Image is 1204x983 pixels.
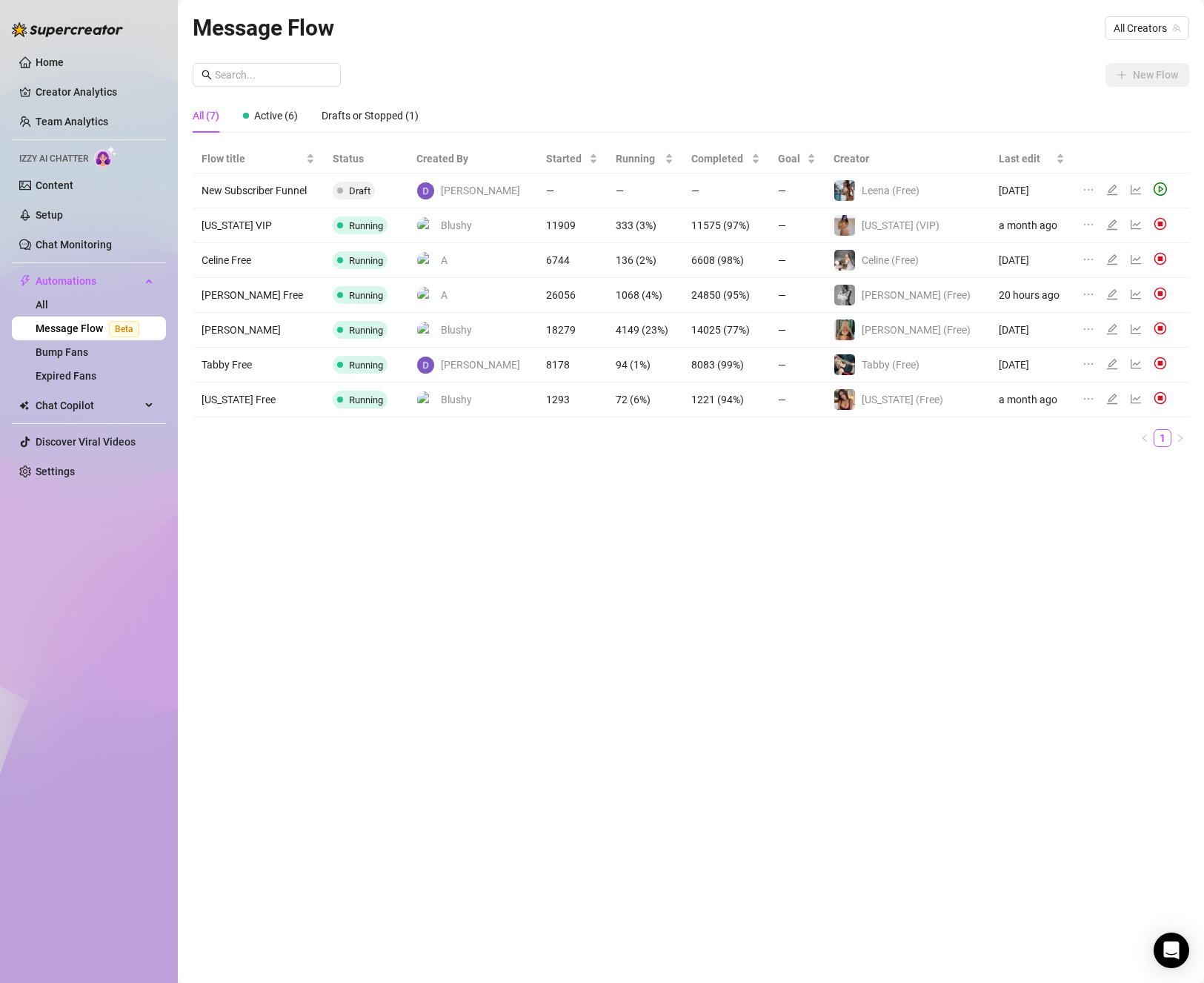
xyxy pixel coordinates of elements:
span: A [441,287,448,303]
article: Message Flow [193,10,334,45]
span: Last edit [999,150,1053,167]
a: Home [36,56,64,68]
span: ellipsis [1082,219,1094,231]
a: Chat Monitoring [36,239,112,251]
td: New Subscriber Funnel [193,173,324,208]
img: svg%3e [1154,391,1167,405]
img: A [417,252,434,269]
span: Blushy [441,322,472,338]
img: svg%3e [1154,357,1167,370]
button: right [1171,429,1189,447]
th: Started [537,145,607,173]
img: Georgia (VIP) [834,215,855,236]
a: Setup [36,209,63,221]
td: 333 (3%) [607,208,682,243]
td: 136 (2%) [607,243,682,278]
span: Running [349,325,383,336]
td: 24850 (95%) [682,278,769,313]
span: ellipsis [1082,323,1094,335]
li: Previous Page [1136,429,1154,447]
span: Beta [109,321,139,337]
span: Running [349,255,383,266]
th: Completed [682,145,769,173]
span: Flow title [202,150,303,167]
span: edit [1106,254,1118,265]
span: edit [1106,288,1118,300]
td: — [682,173,769,208]
span: Running [349,360,383,371]
div: All (7) [193,107,219,124]
img: Georgia (Free) [834,389,855,410]
td: 94 (1%) [607,348,682,383]
img: Tabby (Free) [834,354,855,375]
span: Blushy [441,217,472,234]
span: Blushy [441,391,472,408]
td: 6608 (98%) [682,243,769,278]
td: Tabby Free [193,348,324,383]
span: Running [616,150,661,167]
span: team [1172,24,1181,33]
img: Chat Copilot [19,400,29,411]
img: David Webb [417,182,434,199]
span: edit [1106,323,1118,335]
span: ellipsis [1082,184,1094,196]
td: 26056 [537,278,607,313]
th: Creator [825,145,990,173]
a: Team Analytics [36,116,108,128]
span: edit [1106,184,1118,196]
span: A [441,252,448,268]
td: — [769,173,825,208]
td: [PERSON_NAME] Free [193,278,324,313]
span: ellipsis [1082,254,1094,265]
td: — [607,173,682,208]
span: search [202,70,212,80]
td: Celine Free [193,243,324,278]
td: 1068 (4%) [607,278,682,313]
img: Ellie (Free) [834,320,855,340]
td: a month ago [990,383,1074,417]
li: 1 [1154,429,1171,447]
span: Izzy AI Chatter [19,152,88,166]
a: All [36,299,48,311]
td: 11575 (97%) [682,208,769,243]
td: 8083 (99%) [682,348,769,383]
td: [US_STATE] Free [193,383,324,417]
span: [PERSON_NAME] (Free) [862,289,971,301]
span: Celine (Free) [862,254,919,266]
td: 14025 (77%) [682,313,769,348]
td: — [769,243,825,278]
a: 1 [1154,430,1171,446]
img: logo-BBDzfeDw.svg [12,22,123,37]
td: 8178 [537,348,607,383]
span: thunderbolt [19,275,31,287]
td: — [769,278,825,313]
span: Automations [36,269,141,293]
span: [PERSON_NAME] (Free) [862,324,971,336]
li: Next Page [1171,429,1189,447]
span: Draft [349,185,370,196]
td: 4149 (23%) [607,313,682,348]
th: Flow title [193,145,324,173]
span: line-chart [1130,323,1142,335]
span: ellipsis [1082,288,1094,300]
span: line-chart [1130,393,1142,405]
th: Created By [408,145,537,173]
input: Search... [215,67,332,83]
span: Tabby (Free) [862,359,919,371]
span: All Creators [1114,17,1180,39]
a: Content [36,179,73,191]
img: A [417,287,434,304]
span: ellipsis [1082,393,1094,405]
span: edit [1106,358,1118,370]
span: Chat Copilot [36,394,141,417]
span: line-chart [1130,254,1142,265]
span: edit [1106,219,1118,231]
th: Last edit [990,145,1074,173]
a: Message FlowBeta [36,322,145,334]
img: svg%3e [1154,287,1167,300]
span: [US_STATE] (VIP) [862,219,939,231]
img: Blushy [417,391,434,408]
a: Creator Analytics [36,80,154,104]
td: 20 hours ago [990,278,1074,313]
span: Completed [691,150,748,167]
